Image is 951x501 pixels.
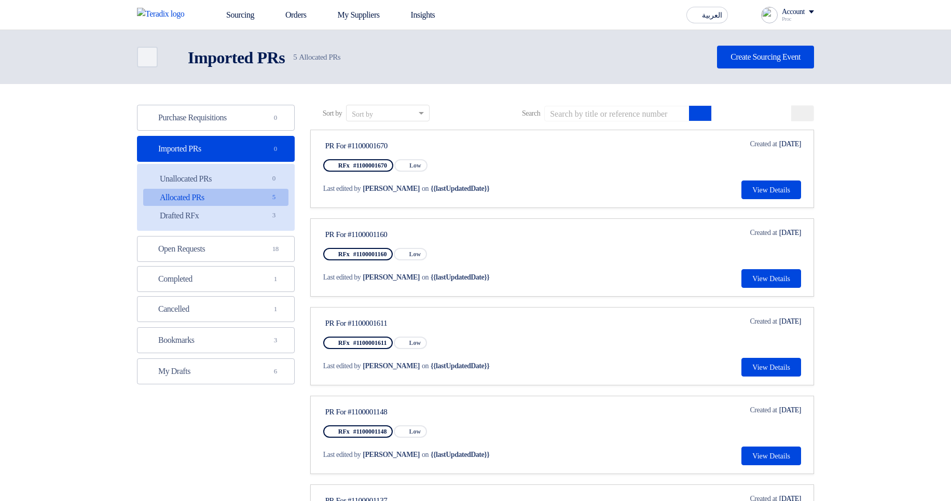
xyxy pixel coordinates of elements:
span: #1100001148 [353,428,387,435]
div: Account [782,8,805,17]
div: PR For #1100001611 [325,318,520,328]
span: {{lastUpdatedDate}} [431,360,489,371]
span: Low [409,339,421,346]
input: Search by title or reference number [544,106,690,121]
span: العربية [702,12,722,19]
button: View Details [741,447,801,465]
div: [DATE] [735,405,801,415]
span: Last edited by [323,449,361,460]
a: My Suppliers [315,4,388,26]
span: RFx [338,251,350,258]
span: Last edited by [323,360,361,371]
span: 18 [269,244,282,254]
span: Low [409,162,421,169]
a: Completed1 [137,266,295,292]
a: Create Sourcing Event [717,46,814,68]
a: Open Requests18 [137,236,295,262]
span: on [422,272,429,283]
span: Low [409,428,421,435]
span: #1100001670 [353,162,387,169]
span: Created at [750,138,777,149]
div: PR For #1100001670 [325,141,520,150]
div: Proc [782,16,814,22]
a: Insights [388,4,444,26]
button: View Details [741,358,801,377]
div: [DATE] [735,138,801,149]
span: on [422,360,429,371]
span: {{lastUpdatedDate}} [431,183,489,194]
a: Imported PRs0 [137,136,295,162]
span: {{lastUpdatedDate}} [431,272,489,283]
div: Sort by [352,109,373,120]
button: View Details [741,180,801,199]
span: [PERSON_NAME] [363,360,420,371]
span: [PERSON_NAME] [363,183,420,194]
span: #1100001611 [353,339,387,346]
span: 6 [269,366,282,377]
span: RFx [338,162,350,169]
a: Drafted RFx [143,207,288,225]
a: Bookmarks3 [137,327,295,353]
a: Sourcing [203,4,263,26]
span: 3 [268,210,280,221]
span: 0 [269,144,282,154]
button: View Details [741,269,801,288]
span: #1100001160 [353,251,387,258]
a: Cancelled1 [137,296,295,322]
a: Unallocated PRs [143,170,288,188]
span: on [422,183,429,194]
span: Created at [750,405,777,415]
span: RFx [338,339,350,346]
div: PR For #1100001160 [325,230,520,239]
span: 3 [269,335,282,345]
span: 1 [269,304,282,314]
a: Allocated PRs [143,189,288,206]
span: [PERSON_NAME] [363,449,420,460]
img: profile_test.png [761,7,778,23]
span: Created at [750,316,777,327]
div: [DATE] [735,227,801,238]
span: on [422,449,429,460]
span: Sort by [323,108,342,119]
span: [PERSON_NAME] [363,272,420,283]
button: العربية [686,7,728,23]
div: [DATE] [735,316,801,327]
span: RFx [338,428,350,435]
span: 0 [268,173,280,184]
span: 5 [293,53,297,61]
span: 1 [269,274,282,284]
span: Created at [750,227,777,238]
a: My Drafts6 [137,358,295,384]
img: Teradix logo [137,8,191,20]
div: PR For #1100001148 [325,407,520,416]
a: Orders [263,4,315,26]
span: Last edited by [323,272,361,283]
span: 5 [268,192,280,203]
span: 0 [269,113,282,123]
span: Low [409,251,421,258]
span: Search [522,108,540,119]
a: Purchase Requisitions0 [137,105,295,131]
span: Last edited by [323,183,361,194]
span: Allocated PRs [293,51,340,63]
span: {{lastUpdatedDate}} [431,449,489,460]
h2: Imported PRs [188,47,285,68]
